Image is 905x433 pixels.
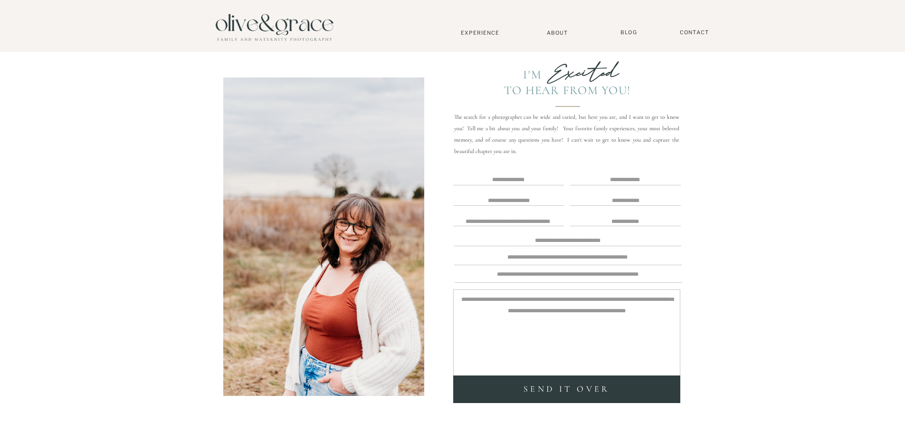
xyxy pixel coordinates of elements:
[509,67,543,82] div: I'm
[497,83,638,97] div: To Hear from you!
[676,29,714,36] a: Contact
[547,59,619,87] b: Excited
[449,29,512,36] a: Experience
[543,29,572,36] a: About
[454,111,679,146] p: The search for a photographer can be wide and varied, but here you are, and I want to get to know...
[617,29,641,36] a: BLOG
[456,382,678,397] a: SEND it over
